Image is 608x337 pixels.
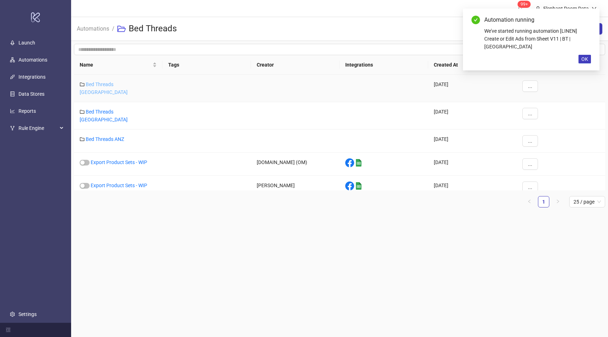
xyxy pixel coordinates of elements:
button: ... [522,181,538,193]
span: user [535,6,540,11]
button: ... [522,158,538,170]
li: Next Page [552,196,564,207]
span: right [556,199,560,204]
li: Previous Page [524,196,535,207]
span: ... [528,184,532,190]
div: [DOMAIN_NAME] (OM) [251,153,340,176]
div: Automation running [484,16,591,24]
span: menu-fold [6,327,11,332]
div: [DATE] [428,130,517,153]
span: Name [80,61,151,69]
a: 1 [538,196,549,207]
th: Integrations [340,55,428,75]
a: Export Product Sets - WIP [91,183,147,188]
span: ... [528,161,532,167]
button: OK [578,55,591,63]
a: Bed Threads [GEOGRAPHIC_DATA] [80,109,128,122]
h3: Bed Threads [129,23,177,35]
div: [DATE] [428,102,517,130]
a: Automations [18,57,47,63]
span: folder [80,109,85,114]
a: Settings [18,311,37,317]
a: Integrations [18,74,46,80]
span: folder-open [117,25,126,33]
div: We've started running automation [LINEN] Create or Edit Ads from Sheet V11 | BT | [GEOGRAPHIC_DATA] [484,27,591,51]
div: Elephant Room Data [540,5,592,12]
th: Tags [162,55,251,75]
span: Rule Engine [18,121,58,135]
button: right [552,196,564,207]
span: left [527,199,532,204]
th: Creator [251,55,340,75]
div: Page Size [569,196,605,207]
li: / [112,17,114,40]
a: Launch [18,40,35,46]
span: ... [528,111,532,116]
li: 1 [538,196,549,207]
div: [PERSON_NAME] [251,176,340,199]
span: ... [528,138,532,144]
span: folder [80,82,85,87]
span: Created At [434,61,505,69]
span: down [592,6,597,11]
button: left [524,196,535,207]
a: Export Product Sets - WIP [91,159,147,165]
th: Created At [428,55,517,75]
a: Reports [18,108,36,114]
sup: 1754 [518,1,531,8]
span: ... [528,83,532,89]
div: [DATE] [428,176,517,199]
div: [DATE] [428,153,517,176]
a: Bed Threads [GEOGRAPHIC_DATA] [80,81,128,95]
span: OK [581,56,588,62]
a: Data Stores [18,91,44,97]
a: Bed Threads ANZ [86,136,124,142]
span: folder [80,137,85,142]
button: ... [522,80,538,92]
span: fork [10,126,15,131]
a: Automations [75,24,111,32]
span: 25 / page [574,196,601,207]
button: ... [522,108,538,119]
span: check-circle [471,16,480,24]
th: Name [74,55,162,75]
div: [DATE] [428,75,517,102]
button: ... [522,135,538,147]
